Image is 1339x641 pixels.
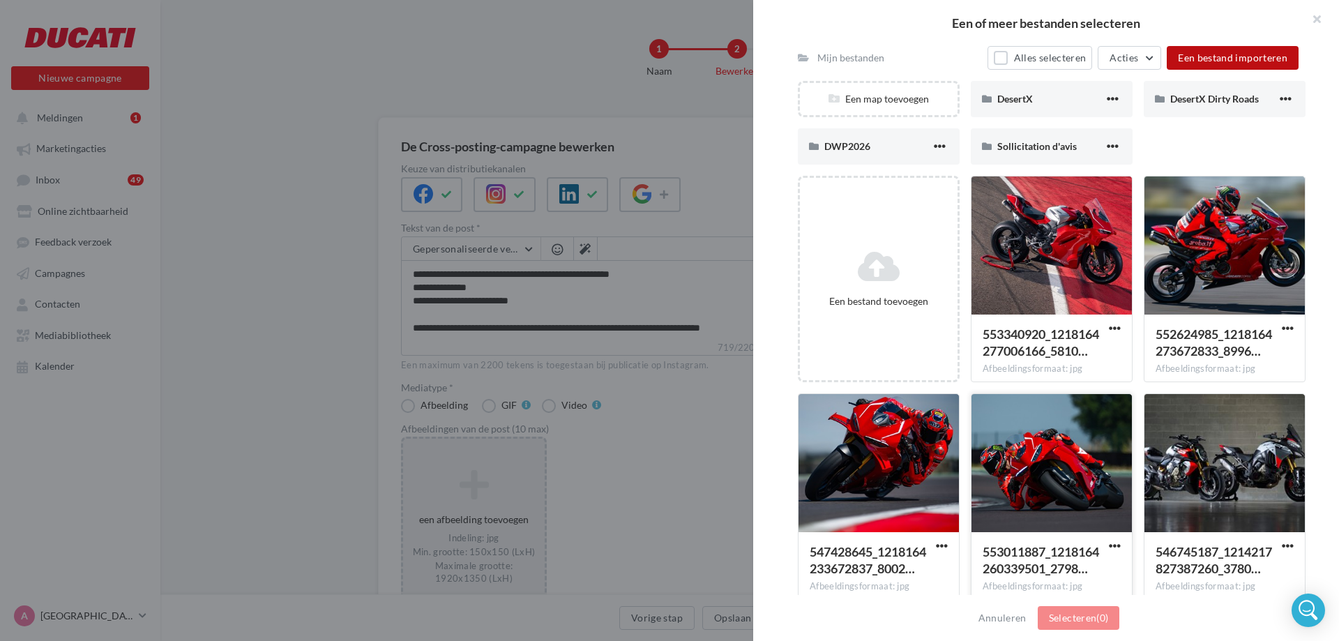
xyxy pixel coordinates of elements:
[1038,606,1120,630] button: Selecteren(0)
[988,46,1092,70] button: Alles selecteren
[817,51,884,65] div: Mijn bestanden
[1156,326,1272,359] span: 552624985_1218164273672833_8996875058769420544_n
[997,93,1033,105] span: DesertX
[997,140,1077,152] span: Sollicitation d'avis
[824,140,870,152] span: DWP2026
[983,363,1121,375] div: Afbeeldingsformaat: jpg
[1178,52,1287,63] span: Een bestand importeren
[1156,544,1272,576] span: 546745187_1214217827387260_3780435637252289996_n
[983,326,1099,359] span: 553340920_1218164277006166_5810204074597735830_n (1)
[805,294,952,308] div: Een bestand toevoegen
[810,544,926,576] span: 547428645_1218164233672837_8002529424562085339_n
[1096,612,1108,624] span: (0)
[1167,46,1299,70] button: Een bestand importeren
[1170,93,1259,105] span: DesertX Dirty Roads
[1156,580,1294,593] div: Afbeeldingsformaat: jpg
[810,580,948,593] div: Afbeeldingsformaat: jpg
[1292,594,1325,627] div: Open Intercom Messenger
[800,92,958,106] div: Een map toevoegen
[1156,363,1294,375] div: Afbeeldingsformaat: jpg
[983,580,1121,593] div: Afbeeldingsformaat: jpg
[973,610,1032,626] button: Annuleren
[1098,46,1161,70] button: Acties
[1110,52,1138,63] span: Acties
[776,17,1317,29] h2: Een of meer bestanden selecteren
[983,544,1099,576] span: 553011887_1218164260339501_2798568707965458615_n (1)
